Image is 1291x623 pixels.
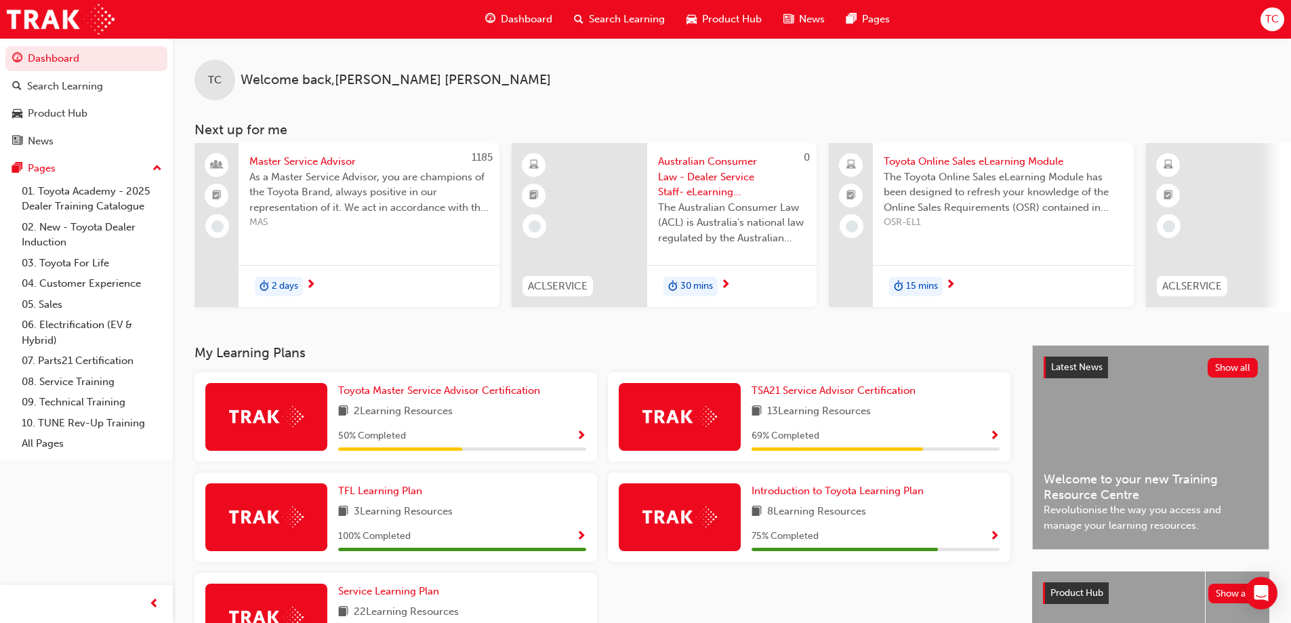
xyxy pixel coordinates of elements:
span: car-icon [687,11,697,28]
div: Product Hub [28,106,87,121]
span: 69 % Completed [752,428,819,444]
a: guage-iconDashboard [474,5,563,33]
span: TFL Learning Plan [338,485,422,497]
button: Show Progress [989,528,1000,545]
a: 0ACLSERVICEAustralian Consumer Law - Dealer Service Staff- eLearning ModuleThe Australian Consume... [512,143,817,307]
span: search-icon [574,11,583,28]
span: 2 days [272,279,298,294]
span: 3 Learning Resources [354,504,453,521]
span: Toyota Master Service Advisor Certification [338,384,540,397]
span: Product Hub [702,12,762,27]
span: The Australian Consumer Law (ACL) is Australia's national law regulated by the Australian Competi... [658,200,806,246]
span: guage-icon [12,53,22,65]
span: 75 % Completed [752,529,819,544]
button: Show all [1208,584,1259,603]
a: 09. Technical Training [16,392,167,413]
h3: Next up for me [173,122,1291,138]
a: TSA21 Service Advisor Certification [752,383,921,399]
button: Show Progress [576,528,586,545]
span: next-icon [720,279,731,292]
span: duration-icon [260,278,269,296]
a: Latest NewsShow all [1044,357,1258,378]
span: booktick-icon [1164,187,1173,205]
span: 0 [804,151,810,163]
span: search-icon [12,81,22,93]
span: duration-icon [894,278,903,296]
span: 50 % Completed [338,428,406,444]
span: laptop-icon [846,157,856,174]
span: Show Progress [576,430,586,443]
span: learningResourceType_ELEARNING-icon [1164,157,1173,174]
a: All Pages [16,433,167,454]
span: 2 Learning Resources [354,403,453,420]
span: The Toyota Online Sales eLearning Module has been designed to refresh your knowledge of the Onlin... [884,169,1123,216]
span: guage-icon [485,11,495,28]
span: Revolutionise the way you access and manage your learning resources. [1044,502,1258,533]
span: prev-icon [149,596,159,613]
img: Trak [642,406,717,427]
a: 10. TUNE Rev-Up Training [16,413,167,434]
span: booktick-icon [846,187,856,205]
span: news-icon [783,11,794,28]
span: booktick-icon [212,187,222,205]
div: Pages [28,161,56,176]
a: car-iconProduct Hub [676,5,773,33]
a: Dashboard [5,46,167,71]
button: Pages [5,156,167,181]
a: 06. Electrification (EV & Hybrid) [16,315,167,350]
span: book-icon [338,604,348,621]
span: learningResourceType_ELEARNING-icon [529,157,539,174]
a: 04. Customer Experience [16,273,167,294]
a: pages-iconPages [836,5,901,33]
a: News [5,129,167,154]
span: booktick-icon [529,187,539,205]
span: learningRecordVerb_NONE-icon [846,220,858,233]
span: 15 mins [906,279,938,294]
span: Introduction to Toyota Learning Plan [752,485,924,497]
a: Toyota Master Service Advisor Certification [338,383,546,399]
span: news-icon [12,136,22,148]
span: Search Learning [589,12,665,27]
img: Trak [229,406,304,427]
a: search-iconSearch Learning [563,5,676,33]
span: ACLSERVICE [528,279,588,294]
a: Service Learning Plan [338,584,445,599]
a: 05. Sales [16,294,167,315]
a: Product Hub [5,101,167,126]
span: up-icon [152,160,162,178]
span: book-icon [338,504,348,521]
a: Latest NewsShow allWelcome to your new Training Resource CentreRevolutionise the way you access a... [1032,345,1269,550]
span: 30 mins [680,279,713,294]
span: ACLSERVICE [1162,279,1222,294]
span: 1185 [472,151,493,163]
span: learningRecordVerb_NONE-icon [211,220,224,233]
span: 22 Learning Resources [354,604,459,621]
span: TC [1265,12,1279,27]
span: Pages [862,12,890,27]
span: Service Learning Plan [338,585,439,597]
a: Introduction to Toyota Learning Plan [752,483,929,499]
button: Show all [1208,358,1258,378]
span: MAS [249,215,489,230]
span: TSA21 Service Advisor Certification [752,384,916,397]
span: people-icon [212,157,222,174]
span: OSR-EL1 [884,215,1123,230]
span: Show Progress [576,531,586,543]
div: Search Learning [27,79,103,94]
a: Trak [7,4,115,35]
span: next-icon [945,279,956,292]
a: Toyota Online Sales eLearning ModuleThe Toyota Online Sales eLearning Module has been designed to... [829,143,1134,307]
span: Dashboard [501,12,552,27]
span: Product Hub [1050,587,1103,599]
h3: My Learning Plans [194,345,1010,361]
span: pages-icon [12,163,22,175]
span: 13 Learning Resources [767,403,871,420]
span: Welcome back , [PERSON_NAME] [PERSON_NAME] [241,73,551,88]
span: book-icon [338,403,348,420]
span: Show Progress [989,531,1000,543]
a: 08. Service Training [16,371,167,393]
span: learningRecordVerb_NONE-icon [1163,220,1175,233]
button: Show Progress [989,428,1000,445]
span: Master Service Advisor [249,154,489,169]
span: TC [208,73,222,88]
